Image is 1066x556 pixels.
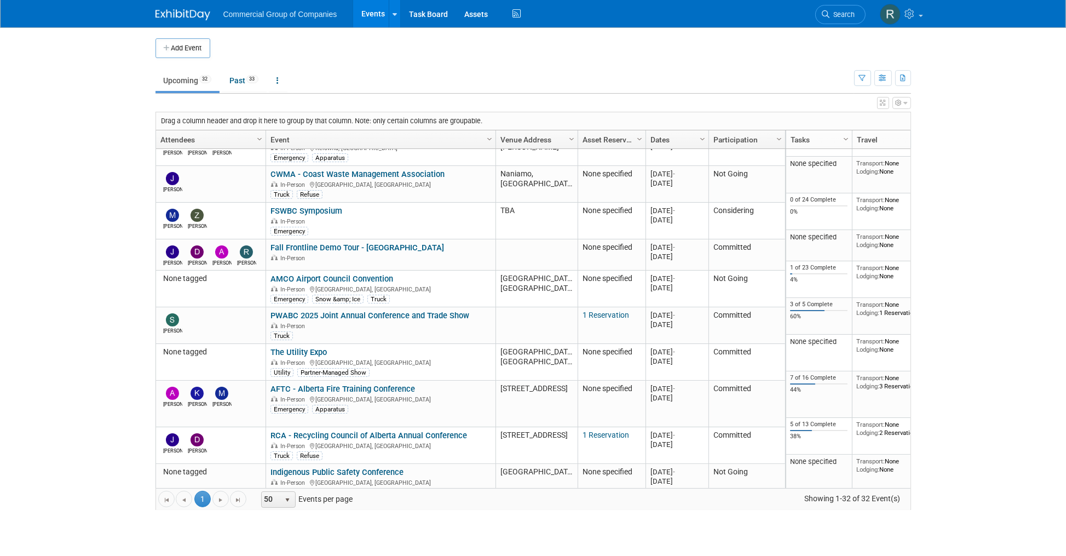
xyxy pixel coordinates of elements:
a: AMCO Airport Council Convention [270,274,393,284]
img: In-Person Event [271,396,278,402]
div: Jamie Zimmerman [163,259,182,267]
span: Lodging: [856,346,879,353]
img: Derek MacDonald [191,245,204,259]
div: Alexander Cafovski [212,259,232,267]
div: Refuse [297,451,322,460]
div: Truck [270,451,293,460]
img: In-Person Event [271,218,278,223]
span: Transport: [856,421,885,428]
div: 44% [790,386,848,394]
span: Lodging: [856,272,879,280]
img: In-Person Event [271,479,278,485]
div: [GEOGRAPHIC_DATA], [GEOGRAPHIC_DATA] [270,441,491,450]
td: [STREET_ADDRESS] [495,381,578,427]
img: In-Person Event [271,286,278,291]
span: Lodging: [856,309,879,317]
div: None 1 Reservation [856,301,935,317]
div: [DATE] [650,169,704,179]
div: None 2 Reservations [856,421,935,437]
span: None specified [583,206,632,215]
a: Participation [713,130,778,149]
td: Not Going [708,464,785,501]
div: None 3 Reservations [856,374,935,390]
span: Column Settings [567,135,576,144]
span: Lodging: [856,168,879,175]
a: Dates [650,130,701,149]
div: None specified [790,233,848,242]
div: Emergency [270,153,308,162]
a: Column Settings [773,130,785,147]
div: None None [856,264,935,280]
div: None None [856,196,935,212]
a: Upcoming32 [155,70,220,91]
a: FSWBC Symposium [270,206,342,216]
span: Events per page [247,491,364,507]
span: Lodging: [856,241,879,249]
div: Darren Daviduck [212,148,232,157]
span: - [673,274,675,283]
div: Adam Dingman [163,400,182,408]
img: Jamie Zimmerman [166,245,179,259]
span: In-Person [280,479,308,486]
div: Truck [367,295,390,303]
div: Mike Feduniw [212,400,232,408]
div: [GEOGRAPHIC_DATA], [GEOGRAPHIC_DATA] [270,358,491,367]
button: Add Event [155,38,210,58]
img: In-Person Event [271,443,278,448]
img: Jason Fast [166,433,179,446]
span: select [283,496,292,505]
div: Jason Fast [163,446,182,455]
a: Go to the first page [158,491,175,507]
a: Indigenous Public Safety Conference [270,467,404,477]
a: Column Settings [566,130,578,147]
td: Not Going [708,166,785,203]
div: [DATE] [650,357,704,366]
img: Suzanne LaFrance [166,313,179,326]
a: Search [815,5,866,24]
td: Committed [708,344,785,381]
div: Partner-Managed Show [297,368,370,377]
div: [DATE] [650,467,704,477]
div: 38% [790,433,848,440]
div: 1 of 23 Complete [790,264,848,272]
img: In-Person Event [271,359,278,365]
div: [DATE] [650,274,704,283]
div: None None [856,337,935,353]
span: Transport: [856,159,885,167]
span: Transport: [856,233,885,240]
img: Kelly Mayhew [191,387,204,400]
span: None specified [583,169,632,178]
a: Go to the last page [230,491,246,507]
span: In-Person [280,286,308,293]
div: David West [188,446,207,455]
td: [GEOGRAPHIC_DATA], [GEOGRAPHIC_DATA] [495,271,578,307]
a: Column Settings [696,130,708,147]
span: - [673,468,675,476]
td: Naniamo, [GEOGRAPHIC_DATA] [495,166,578,203]
td: Considering [708,203,785,239]
span: Column Settings [842,135,850,144]
div: Richard Gale [237,259,256,267]
div: 3 of 5 Complete [790,301,848,308]
div: Suzanne LaFrance [163,326,182,335]
span: Go to the first page [162,496,171,505]
div: Emergency [270,295,308,303]
span: Search [830,10,855,19]
div: Utility [270,368,293,377]
div: [DATE] [650,311,704,320]
div: None None [856,457,935,473]
span: None specified [583,274,632,283]
span: Column Settings [775,135,783,144]
a: Attendees [160,130,258,149]
div: [GEOGRAPHIC_DATA], [GEOGRAPHIC_DATA] [270,394,491,404]
span: Column Settings [255,135,264,144]
span: In-Person [280,359,308,366]
div: None tagged [160,274,261,284]
div: Truck [270,331,293,340]
img: David West [191,433,204,446]
div: [DATE] [650,347,704,357]
div: 7 of 16 Complete [790,374,848,382]
div: [DATE] [650,431,704,440]
a: Travel [857,130,932,149]
span: 50 [262,492,280,507]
